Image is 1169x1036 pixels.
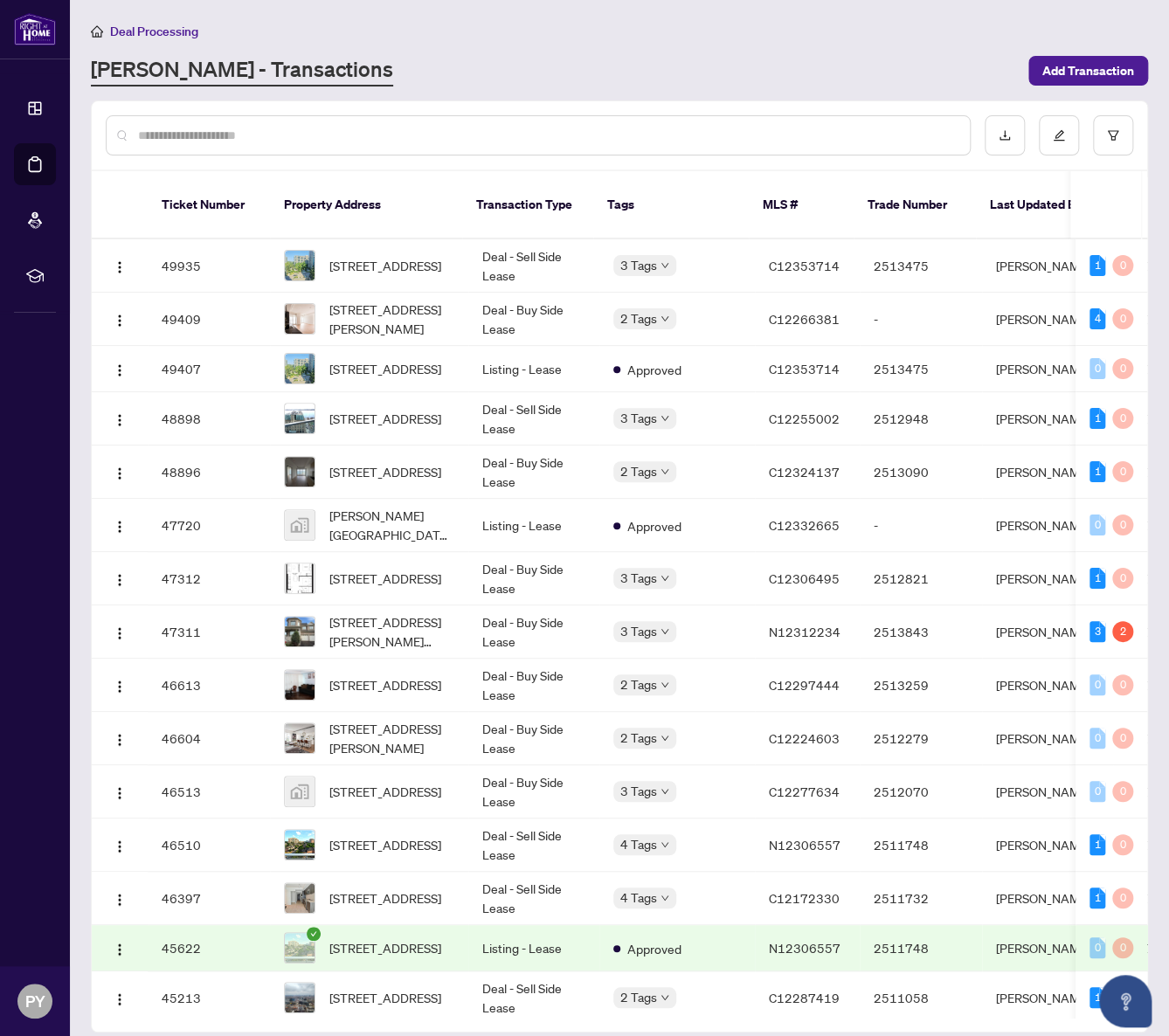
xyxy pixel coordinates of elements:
img: Logo [113,839,127,853]
th: Transaction Type [462,171,593,239]
img: thumbnail-img [285,670,315,700]
div: 0 [1089,674,1105,695]
div: 3 [1089,621,1105,642]
td: Deal - Buy Side Lease [468,659,599,712]
button: Logo [106,884,134,912]
td: [PERSON_NAME] [982,552,1113,605]
td: Deal - Buy Side Lease [468,605,599,659]
th: Property Address [270,171,462,239]
img: thumbnail-img [285,983,315,1012]
span: [STREET_ADDRESS] [329,256,441,275]
button: Logo [106,777,134,805]
button: Add Transaction [1028,56,1148,86]
button: download [985,115,1025,155]
img: Logo [113,314,127,328]
span: check-circle [307,927,321,941]
button: Open asap [1099,975,1152,1027]
img: thumbnail-img [285,404,315,433]
td: 45213 [148,971,270,1025]
td: 47312 [148,552,270,605]
span: [STREET_ADDRESS] [329,409,441,428]
div: 0 [1089,728,1105,749]
div: 0 [1112,515,1133,535]
span: 3 Tags [620,408,657,428]
span: PY [25,989,45,1013]
td: 2513475 [860,346,982,392]
th: Last Updated By [976,171,1107,239]
th: Ticket Number [148,171,270,239]
span: [PERSON_NAME][GEOGRAPHIC_DATA], [GEOGRAPHIC_DATA], [GEOGRAPHIC_DATA] M5V 3X4, [GEOGRAPHIC_DATA] [329,506,454,544]
button: Logo [106,458,134,486]
td: Deal - Sell Side Lease [468,239,599,293]
img: thumbnail-img [285,723,315,753]
button: filter [1093,115,1133,155]
span: down [661,787,669,796]
td: 2511748 [860,818,982,872]
button: Logo [106,618,134,646]
td: - [860,293,982,346]
th: Trade Number [854,171,976,239]
img: thumbnail-img [285,563,315,593]
td: 46510 [148,818,270,872]
img: thumbnail-img [285,933,315,963]
span: [STREET_ADDRESS] [329,988,441,1007]
span: C12287419 [769,990,840,1005]
div: 0 [1089,937,1105,958]
img: thumbnail-img [285,304,315,334]
div: 1 [1089,408,1105,429]
button: Logo [106,724,134,752]
div: 0 [1112,834,1133,855]
div: 1 [1089,255,1105,276]
td: [PERSON_NAME] [982,765,1113,818]
img: thumbnail-img [285,617,315,646]
div: 0 [1112,461,1133,482]
td: Deal - Buy Side Lease [468,712,599,765]
span: download [999,129,1011,142]
span: 2 Tags [620,987,657,1007]
img: Logo [113,260,127,274]
div: 1 [1089,888,1105,908]
td: [PERSON_NAME] [982,605,1113,659]
span: 2 Tags [620,308,657,328]
td: [PERSON_NAME] [982,971,1113,1025]
td: - [860,499,982,552]
span: C12172330 [769,890,840,906]
td: 46604 [148,712,270,765]
button: Logo [106,305,134,333]
td: [PERSON_NAME] [982,499,1113,552]
td: Deal - Sell Side Lease [468,392,599,445]
td: 2513090 [860,445,982,499]
div: 2 [1112,621,1133,642]
span: [STREET_ADDRESS] [329,938,441,957]
img: thumbnail-img [285,830,315,860]
span: [STREET_ADDRESS] [329,359,441,378]
span: [STREET_ADDRESS][PERSON_NAME][PERSON_NAME] [329,612,454,651]
td: Deal - Sell Side Lease [468,971,599,1025]
span: C12353714 [769,361,840,376]
button: Logo [106,934,134,962]
img: thumbnail-img [285,883,315,913]
td: 2511748 [860,925,982,971]
span: 3 Tags [620,255,657,275]
img: Logo [113,893,127,907]
div: 0 [1112,888,1133,908]
span: [STREET_ADDRESS] [329,888,441,908]
span: [STREET_ADDRESS][PERSON_NAME] [329,300,454,338]
span: [STREET_ADDRESS] [329,675,441,694]
span: 2 Tags [620,674,657,694]
span: filter [1107,129,1119,142]
span: Approved [627,516,681,535]
button: Logo [106,511,134,539]
td: [PERSON_NAME] [982,239,1113,293]
img: Logo [113,573,127,587]
span: C12297444 [769,677,840,693]
td: 47311 [148,605,270,659]
td: [PERSON_NAME] [982,293,1113,346]
span: N12306557 [769,940,840,956]
span: [STREET_ADDRESS] [329,462,441,481]
td: Deal - Buy Side Lease [468,293,599,346]
td: [PERSON_NAME] [982,925,1113,971]
img: thumbnail-img [285,510,315,540]
img: Logo [113,363,127,377]
td: [PERSON_NAME] [982,712,1113,765]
